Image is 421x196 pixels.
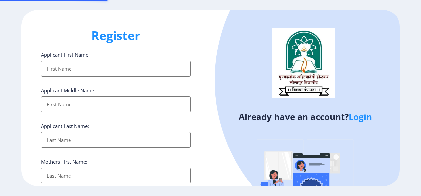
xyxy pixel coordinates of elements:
label: Applicant Middle Name: [41,87,95,94]
input: Last Name [41,168,191,183]
a: Login [349,111,372,123]
input: First Name [41,61,191,77]
input: Last Name [41,132,191,148]
h4: Already have an account? [215,112,395,122]
label: Applicant Last Name: [41,123,89,129]
h1: Register [41,28,191,44]
label: Applicant First Name: [41,51,90,58]
label: Mothers First Name: [41,158,87,165]
input: First Name [41,96,191,112]
img: logo [272,28,335,98]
